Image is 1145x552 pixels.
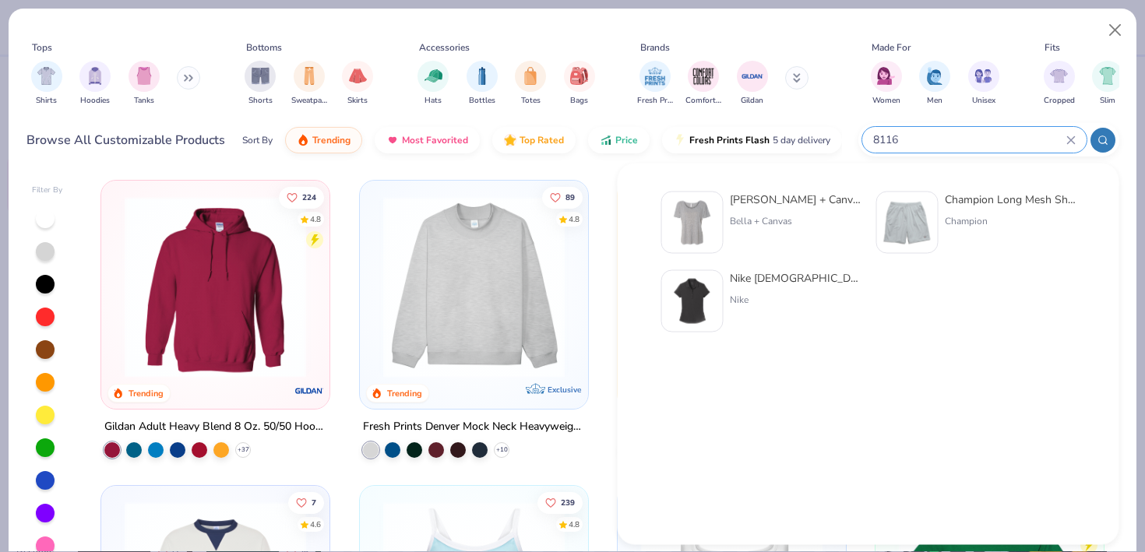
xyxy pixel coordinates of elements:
[974,67,992,85] img: Unisex Image
[294,375,326,406] img: Gildan logo
[572,196,770,378] img: a90f7c54-8796-4cb2-9d6e-4e9644cfe0fe
[291,95,327,107] span: Sweatpants
[238,445,249,455] span: + 37
[522,67,539,85] img: Totes Image
[104,417,326,437] div: Gildan Adult Heavy Blend 8 Oz. 50/50 Hooded Sweatshirt
[637,61,673,107] div: filter for Fresh Prints
[37,67,55,85] img: Shirts Image
[310,213,321,225] div: 4.8
[136,67,153,85] img: Tanks Image
[570,67,587,85] img: Bags Image
[872,95,900,107] span: Women
[467,61,498,107] div: filter for Bottles
[919,61,950,107] div: filter for Men
[919,61,950,107] button: filter button
[302,193,316,201] span: 224
[417,61,449,107] div: filter for Hats
[685,95,721,107] span: Comfort Colors
[730,214,861,228] div: Bella + Canvas
[134,95,154,107] span: Tanks
[1092,61,1123,107] div: filter for Slim
[419,40,470,54] div: Accessories
[342,61,373,107] button: filter button
[425,95,442,107] span: Hats
[31,61,62,107] div: filter for Shirts
[968,61,999,107] button: filter button
[877,67,895,85] img: Women Image
[349,67,367,85] img: Skirts Image
[883,199,932,247] img: e626df10-349b-47ca-aafb-586cc179e604
[1050,67,1068,85] img: Cropped Image
[32,40,52,54] div: Tops
[643,65,667,88] img: Fresh Prints Image
[730,270,861,287] div: Nike [DEMOGRAPHIC_DATA] Dri-FIT Players Modern Fit Polo
[492,127,576,153] button: Top Rated
[297,134,309,146] img: trending.gif
[342,61,373,107] div: filter for Skirts
[79,61,111,107] div: filter for Hoodies
[80,95,110,107] span: Hoodies
[515,61,546,107] div: filter for Totes
[375,196,572,378] img: f5d85501-0dbb-4ee4-b115-c08fa3845d83
[773,132,830,149] span: 5 day delivery
[375,127,480,153] button: Most Favorited
[565,193,574,201] span: 89
[1101,16,1130,45] button: Close
[386,134,399,146] img: most_fav.gif
[246,40,282,54] div: Bottoms
[31,61,62,107] button: filter button
[570,95,588,107] span: Bags
[129,61,160,107] button: filter button
[279,186,324,208] button: Like
[685,61,721,107] div: filter for Comfort Colors
[668,199,717,247] img: 66c9def3-396c-43f3-89a1-c921e7bc6e99
[926,67,943,85] img: Men Image
[288,492,324,514] button: Like
[495,445,507,455] span: + 10
[541,186,582,208] button: Like
[560,499,574,507] span: 239
[945,192,1076,208] div: Champion Long Mesh Shorts With Pockets
[1045,40,1060,54] div: Fits
[927,95,942,107] span: Men
[741,65,764,88] img: Gildan Image
[568,519,579,531] div: 4.8
[312,499,316,507] span: 7
[312,134,351,146] span: Trending
[689,134,770,146] span: Fresh Prints Flash
[1099,67,1116,85] img: Slim Image
[1092,61,1123,107] button: filter button
[474,67,491,85] img: Bottles Image
[668,277,717,325] img: 4af326c2-cfae-42f3-8f0f-739336ac8b9f
[252,67,270,85] img: Shorts Image
[972,95,995,107] span: Unisex
[640,40,670,54] div: Brands
[685,61,721,107] button: filter button
[730,192,861,208] div: [PERSON_NAME] + Canvas [DEMOGRAPHIC_DATA]' Slouchy T-Shirt
[417,61,449,107] button: filter button
[504,134,516,146] img: TopRated.gif
[674,134,686,146] img: flash.gif
[872,40,911,54] div: Made For
[741,95,763,107] span: Gildan
[537,492,582,514] button: Like
[79,61,111,107] button: filter button
[245,61,276,107] div: filter for Shorts
[291,61,327,107] div: filter for Sweatpants
[872,131,1066,149] input: Try "T-Shirt"
[291,61,327,107] button: filter button
[730,293,861,307] div: Nike
[245,61,276,107] button: filter button
[425,67,442,85] img: Hats Image
[968,61,999,107] div: filter for Unisex
[469,95,495,107] span: Bottles
[548,385,581,395] span: Exclusive
[32,185,63,196] div: Filter By
[242,133,273,147] div: Sort By
[588,127,650,153] button: Price
[615,134,638,146] span: Price
[1100,95,1115,107] span: Slim
[564,61,595,107] div: filter for Bags
[129,61,160,107] div: filter for Tanks
[871,61,902,107] div: filter for Women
